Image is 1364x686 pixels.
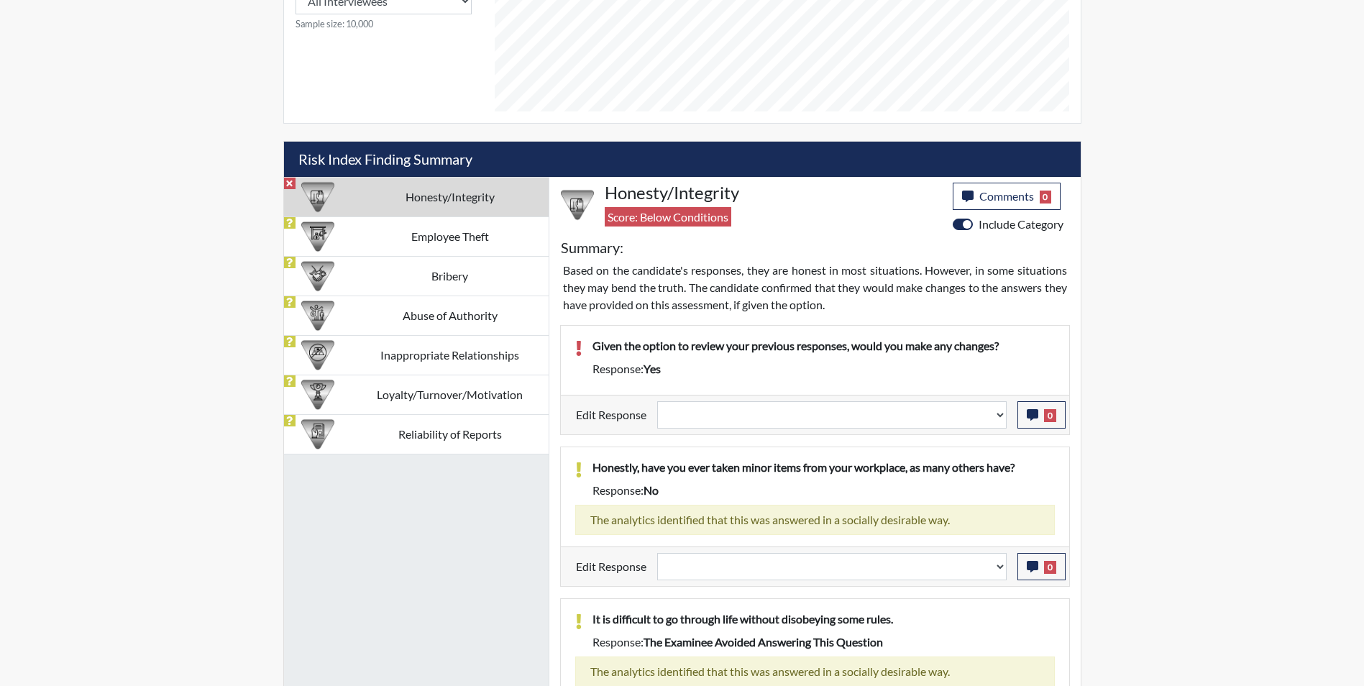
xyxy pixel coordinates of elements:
small: Sample size: 10,000 [296,17,472,31]
span: 0 [1044,409,1056,422]
p: Based on the candidate's responses, they are honest in most situations. However, in some situatio... [563,262,1067,314]
label: Edit Response [576,553,646,580]
img: CATEGORY%20ICON-07.58b65e52.png [301,220,334,253]
img: CATEGORY%20ICON-20.4a32fe39.png [301,418,334,451]
h5: Summary: [561,239,623,256]
td: Abuse of Authority [352,296,549,335]
img: CATEGORY%20ICON-14.139f8ef7.png [301,339,334,372]
img: CATEGORY%20ICON-03.c5611939.png [301,260,334,293]
div: Response: [582,634,1066,651]
div: The analytics identified that this was answered in a socially desirable way. [575,505,1055,535]
div: Update the test taker's response, the change might impact the score [646,401,1017,429]
span: 0 [1044,561,1056,574]
span: no [644,483,659,497]
p: Honestly, have you ever taken minor items from your workplace, as many others have? [592,459,1055,476]
td: Honesty/Integrity [352,177,549,216]
td: Employee Theft [352,216,549,256]
img: CATEGORY%20ICON-01.94e51fac.png [301,299,334,332]
img: CATEGORY%20ICON-11.a5f294f4.png [301,180,334,214]
button: 0 [1017,401,1066,429]
div: Response: [582,360,1066,378]
div: Update the test taker's response, the change might impact the score [646,553,1017,580]
img: CATEGORY%20ICON-17.40ef8247.png [301,378,334,411]
span: 0 [1040,191,1052,203]
td: Inappropriate Relationships [352,335,549,375]
span: Comments [979,189,1034,203]
h5: Risk Index Finding Summary [284,142,1081,177]
div: Response: [582,482,1066,499]
p: Given the option to review your previous responses, would you make any changes? [592,337,1055,355]
img: CATEGORY%20ICON-11.a5f294f4.png [561,188,594,221]
span: Score: Below Conditions [605,207,731,227]
label: Edit Response [576,401,646,429]
td: Bribery [352,256,549,296]
span: yes [644,362,661,375]
h4: Honesty/Integrity [605,183,942,203]
td: Loyalty/Turnover/Motivation [352,375,549,414]
label: Include Category [979,216,1063,233]
button: 0 [1017,553,1066,580]
span: The examinee avoided answering this question [644,635,883,649]
td: Reliability of Reports [352,414,549,454]
button: Comments0 [953,183,1061,210]
p: It is difficult to go through life without disobeying some rules. [592,610,1055,628]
